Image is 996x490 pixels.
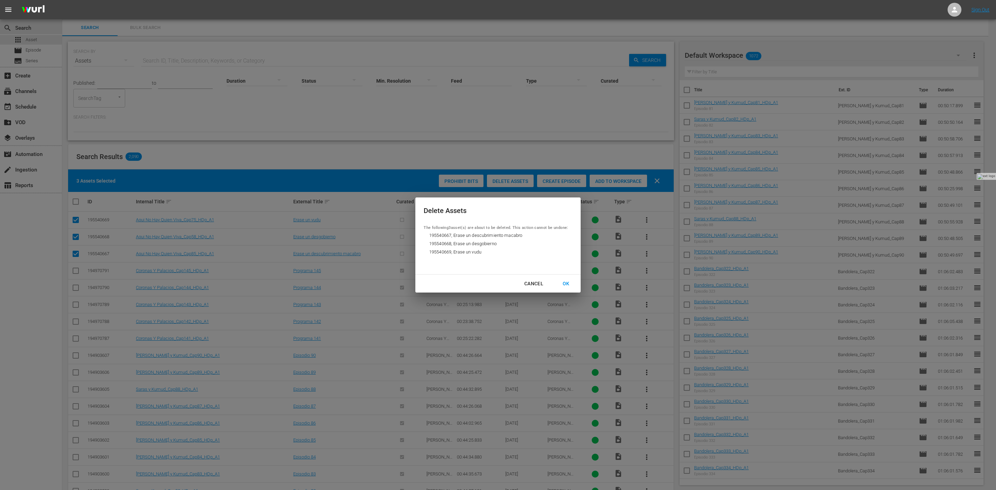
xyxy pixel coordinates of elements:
[429,249,543,256] span: 195540669, Erase un vudu
[519,279,549,288] div: Cancel
[429,240,543,247] span: 195540668, Erase un desgobierno
[429,232,543,239] span: 195540667, Erase un descubrimiento macabro
[17,2,50,18] img: ans4CAIJ8jUAAAAAAAAAAAAAAAAAAAAAAAAgQb4GAAAAAAAAAAAAAAAAAAAAAAAAJMjXAAAAAAAAAAAAAAAAAAAAAAAAgAT5G...
[516,277,552,290] button: Cancel
[4,6,12,14] span: menu
[557,279,575,288] div: OK
[424,225,568,231] p: The following 3 asset(s) are about to be deleted. This action cannot be undone:
[971,7,989,12] a: Sign Out
[424,206,568,216] div: Delete Assets
[554,277,578,290] button: OK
